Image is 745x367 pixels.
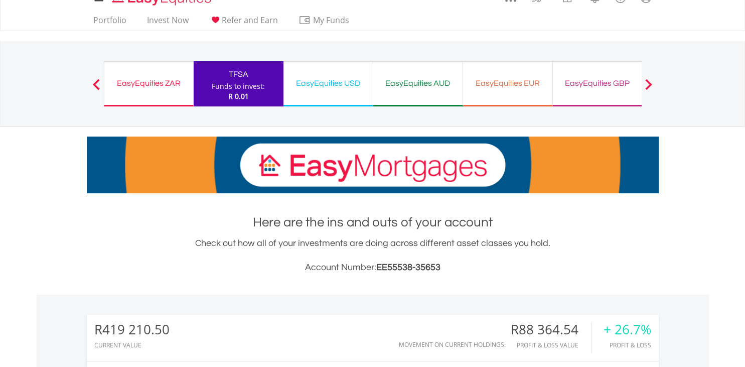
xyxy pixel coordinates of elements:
[469,76,546,90] div: EasyEquities EUR
[87,137,659,193] img: EasyMortage Promotion Banner
[94,342,170,348] div: CURRENT VALUE
[289,76,367,90] div: EasyEquities USD
[212,81,265,91] div: Funds to invest:
[94,322,170,337] div: R419 210.50
[86,84,106,94] button: Previous
[205,15,282,31] a: Refer and Earn
[87,261,659,275] h3: Account Number:
[511,342,591,348] div: Profit & Loss Value
[379,76,457,90] div: EasyEquities AUD
[110,76,187,90] div: EasyEquities ZAR
[228,91,249,101] span: R 0.01
[604,342,651,348] div: Profit & Loss
[559,76,636,90] div: EasyEquities GBP
[399,341,506,348] div: Movement on Current Holdings:
[639,84,659,94] button: Next
[143,15,193,31] a: Invest Now
[200,67,277,81] div: TFSA
[299,14,364,27] span: My Funds
[604,322,651,337] div: + 26.7%
[511,322,591,337] div: R88 364.54
[222,15,278,26] span: Refer and Earn
[89,15,130,31] a: Portfolio
[376,263,440,272] span: EE55538-35653
[87,236,659,275] div: Check out how all of your investments are doing across different asset classes you hold.
[87,213,659,231] h1: Here are the ins and outs of your account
